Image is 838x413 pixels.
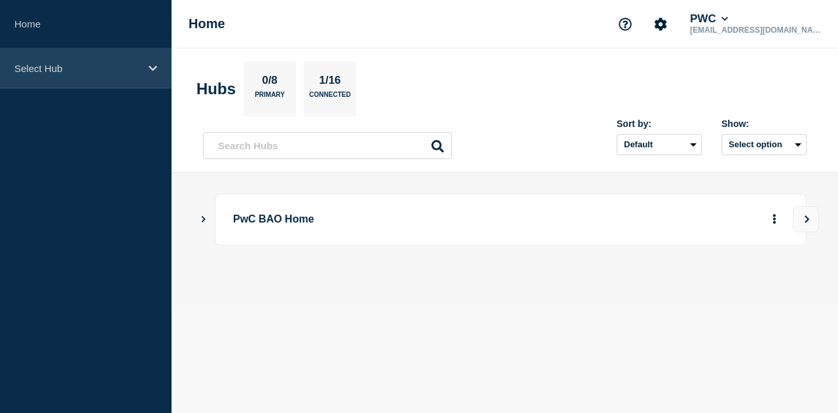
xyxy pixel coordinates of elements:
[611,10,639,38] button: Support
[721,118,807,129] div: Show:
[233,207,570,232] p: PwC BAO Home
[189,16,225,31] h1: Home
[766,207,783,232] button: More actions
[647,10,674,38] button: Account settings
[200,215,207,224] button: Show Connected Hubs
[721,134,807,155] button: Select option
[309,91,350,105] p: Connected
[255,91,285,105] p: Primary
[687,26,824,35] p: [EMAIL_ADDRESS][DOMAIN_NAME]
[617,134,702,155] select: Sort by
[257,74,283,91] p: 0/8
[203,132,452,159] input: Search Hubs
[14,63,140,74] p: Select Hub
[687,12,731,26] button: PWC
[793,206,819,232] button: View
[314,74,346,91] p: 1/16
[196,80,236,98] h2: Hubs
[617,118,702,129] div: Sort by:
